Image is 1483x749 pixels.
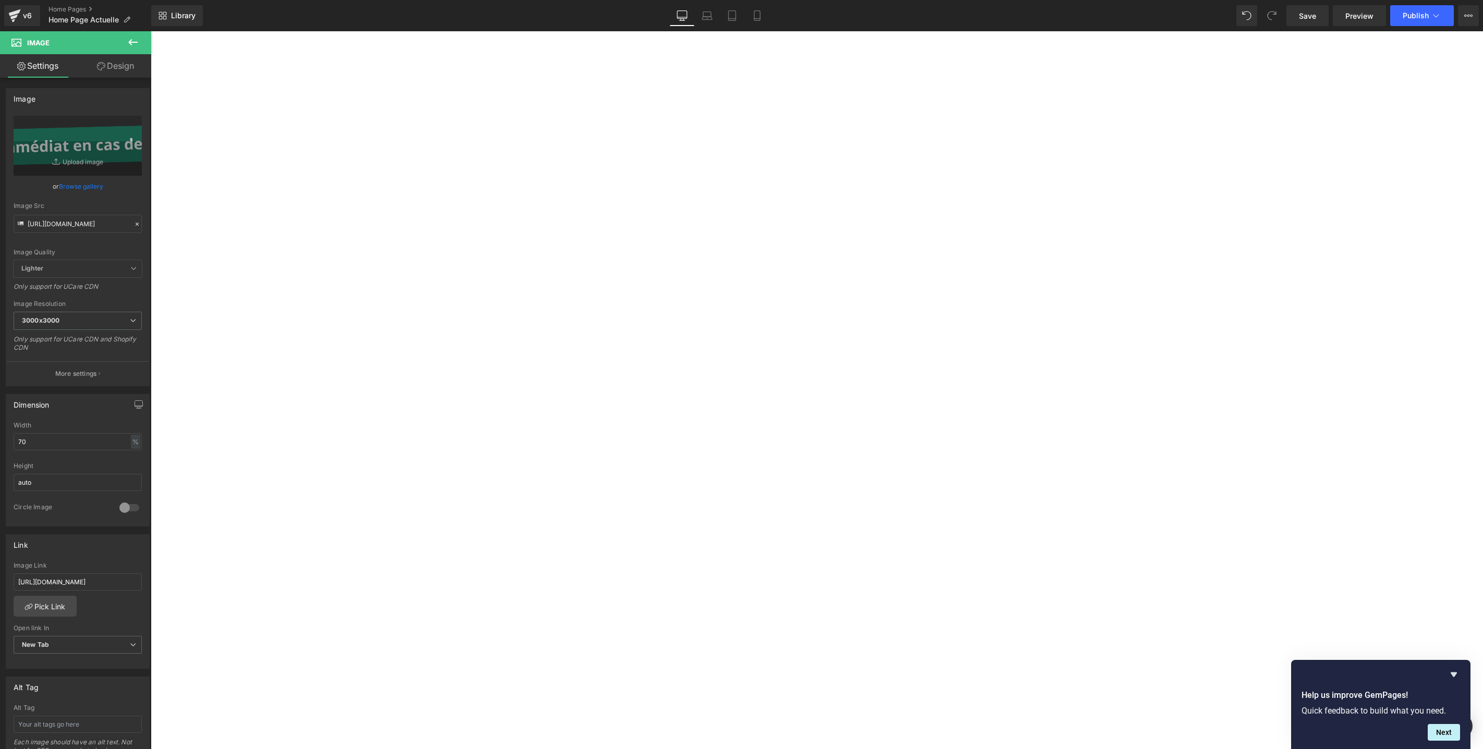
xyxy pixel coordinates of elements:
input: auto [14,433,142,450]
div: Image Src [14,202,142,210]
a: Design [78,54,153,78]
div: Only support for UCare CDN and Shopify CDN [14,335,142,359]
a: Laptop [695,5,720,26]
div: Circle Image [14,503,109,514]
div: Image Quality [14,249,142,256]
b: New Tab [22,641,49,648]
b: 3000x3000 [22,316,59,324]
a: Mobile [745,5,770,26]
a: v6 [4,5,40,26]
input: https://your-shop.myshopify.com [14,573,142,591]
div: Image Resolution [14,300,142,308]
a: Tablet [720,5,745,26]
input: auto [14,474,142,491]
div: Link [14,535,28,549]
button: More settings [6,361,149,386]
span: Image [27,39,50,47]
a: Home Pages [48,5,151,14]
button: Publish [1390,5,1454,26]
p: Quick feedback to build what you need. [1302,706,1460,716]
div: Image Link [14,562,142,569]
a: Preview [1333,5,1386,26]
div: Height [14,462,142,470]
a: Desktop [670,5,695,26]
a: New Library [151,5,203,26]
div: Help us improve GemPages! [1302,668,1460,741]
div: % [131,435,140,449]
button: Redo [1261,5,1282,26]
p: More settings [55,369,97,378]
div: Image [14,89,35,103]
div: Alt Tag [14,677,39,692]
button: Hide survey [1448,668,1460,681]
span: Library [171,11,196,20]
div: Open link In [14,624,142,632]
span: Save [1299,10,1316,21]
span: Preview [1345,10,1373,21]
span: Publish [1403,11,1429,20]
div: Width [14,422,142,429]
b: Lighter [21,264,43,272]
a: Pick Link [14,596,77,617]
button: Next question [1428,724,1460,741]
button: Undo [1236,5,1257,26]
div: Alt Tag [14,704,142,711]
button: More [1458,5,1479,26]
input: Link [14,215,142,233]
h2: Help us improve GemPages! [1302,689,1460,702]
a: Browse gallery [59,177,103,195]
span: Home Page Actuelle [48,16,119,24]
div: Only support for UCare CDN [14,283,142,298]
input: Your alt tags go here [14,716,142,733]
div: or [14,181,142,192]
div: v6 [21,9,34,22]
div: Dimension [14,395,50,409]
